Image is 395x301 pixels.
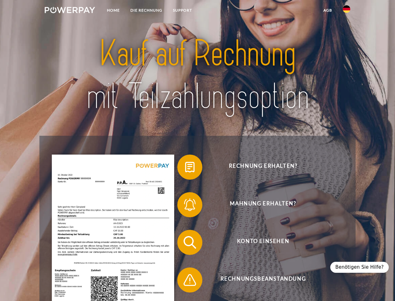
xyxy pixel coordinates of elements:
a: agb [318,5,337,16]
span: Mahnung erhalten? [186,192,340,217]
button: Rechnung erhalten? [177,155,340,180]
div: Benötigen Sie Hilfe? [330,262,389,273]
button: Konto einsehen [177,230,340,255]
span: Rechnungsbeanstandung [186,267,340,293]
a: SUPPORT [168,5,197,16]
img: logo-powerpay-white.svg [45,7,95,13]
span: Konto einsehen [186,230,340,255]
img: qb_warning.svg [182,272,198,288]
span: Rechnung erhalten? [186,155,340,180]
img: qb_bell.svg [182,197,198,213]
a: Home [102,5,125,16]
a: DIE RECHNUNG [125,5,168,16]
img: qb_search.svg [182,235,198,250]
img: title-powerpay_de.svg [60,30,335,120]
img: qb_bill.svg [182,159,198,175]
button: Mahnung erhalten? [177,192,340,217]
img: de [343,5,350,13]
button: Rechnungsbeanstandung [177,267,340,293]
